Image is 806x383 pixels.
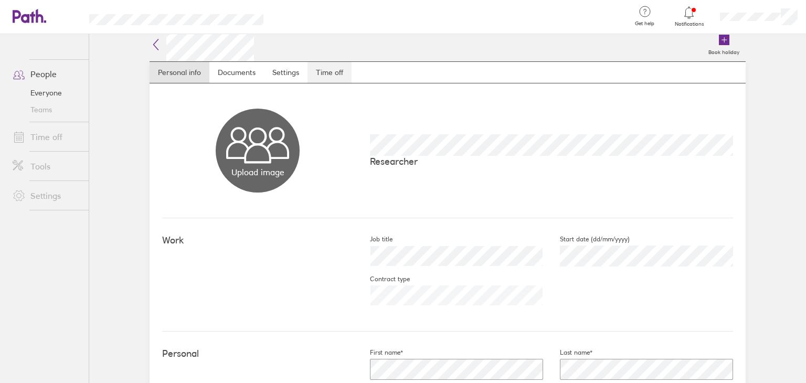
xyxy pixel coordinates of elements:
h4: Work [162,235,353,246]
a: Notifications [672,5,706,27]
a: Personal info [150,62,209,83]
a: Tools [4,156,89,177]
a: Documents [209,62,264,83]
a: Book holiday [702,28,746,61]
label: Book holiday [702,46,746,56]
span: Get help [628,20,662,27]
label: Start date (dd/mm/yyyy) [543,235,630,243]
a: Time off [307,62,352,83]
a: Everyone [4,84,89,101]
label: Last name* [543,348,592,357]
h4: Personal [162,348,353,359]
a: Settings [264,62,307,83]
a: People [4,63,89,84]
label: Contract type [353,275,410,283]
p: Researcher [370,156,733,167]
a: Settings [4,185,89,206]
label: First name* [353,348,403,357]
label: Job title [353,235,393,243]
a: Teams [4,101,89,118]
a: Time off [4,126,89,147]
span: Notifications [672,21,706,27]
